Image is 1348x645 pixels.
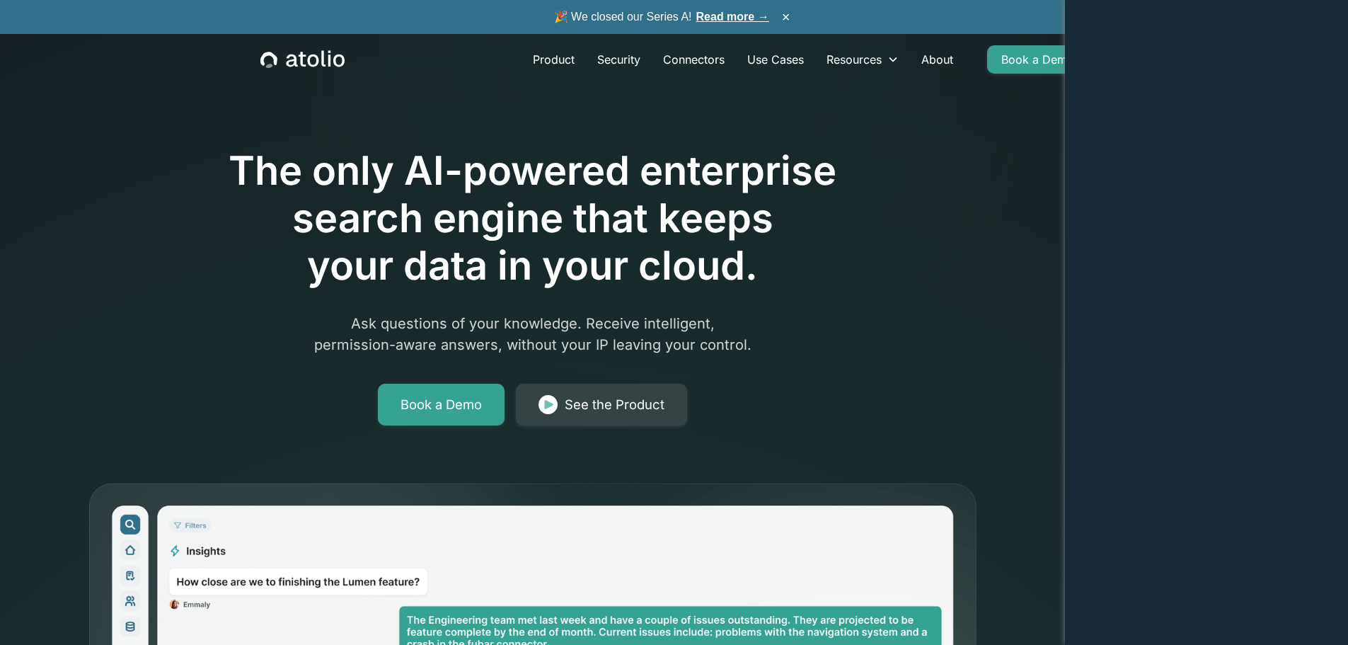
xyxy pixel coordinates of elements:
[696,11,769,23] a: Read more →
[378,384,505,426] a: Book a Demo
[260,50,345,69] a: home
[516,384,687,426] a: See the Product
[778,9,795,25] button: ×
[910,45,964,74] a: About
[261,313,805,355] p: Ask questions of your knowledge. Receive intelligent, permission-aware answers, without your IP l...
[987,45,1088,74] a: Book a Demo
[586,45,652,74] a: Security
[815,45,910,74] div: Resources
[652,45,736,74] a: Connectors
[826,51,882,68] div: Resources
[522,45,586,74] a: Product
[171,147,895,290] h1: The only AI-powered enterprise search engine that keeps your data in your cloud.
[554,8,769,25] span: 🎉 We closed our Series A!
[565,395,664,415] div: See the Product
[736,45,815,74] a: Use Cases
